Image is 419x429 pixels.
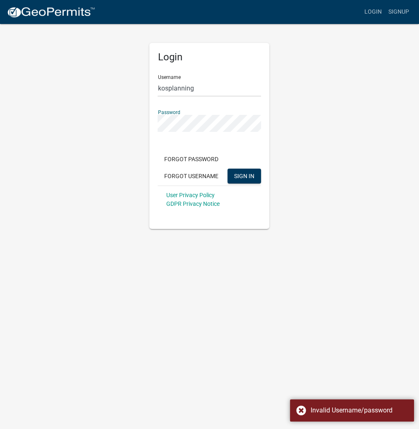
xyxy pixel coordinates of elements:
a: Login [361,4,385,20]
span: SIGN IN [234,172,254,179]
button: Forgot Username [158,169,225,184]
a: User Privacy Policy [166,192,214,198]
button: SIGN IN [227,169,261,184]
h5: Login [158,51,261,63]
button: Forgot Password [158,152,225,167]
div: Invalid Username/password [311,405,408,415]
a: Signup [385,4,412,20]
a: GDPR Privacy Notice [166,200,219,207]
